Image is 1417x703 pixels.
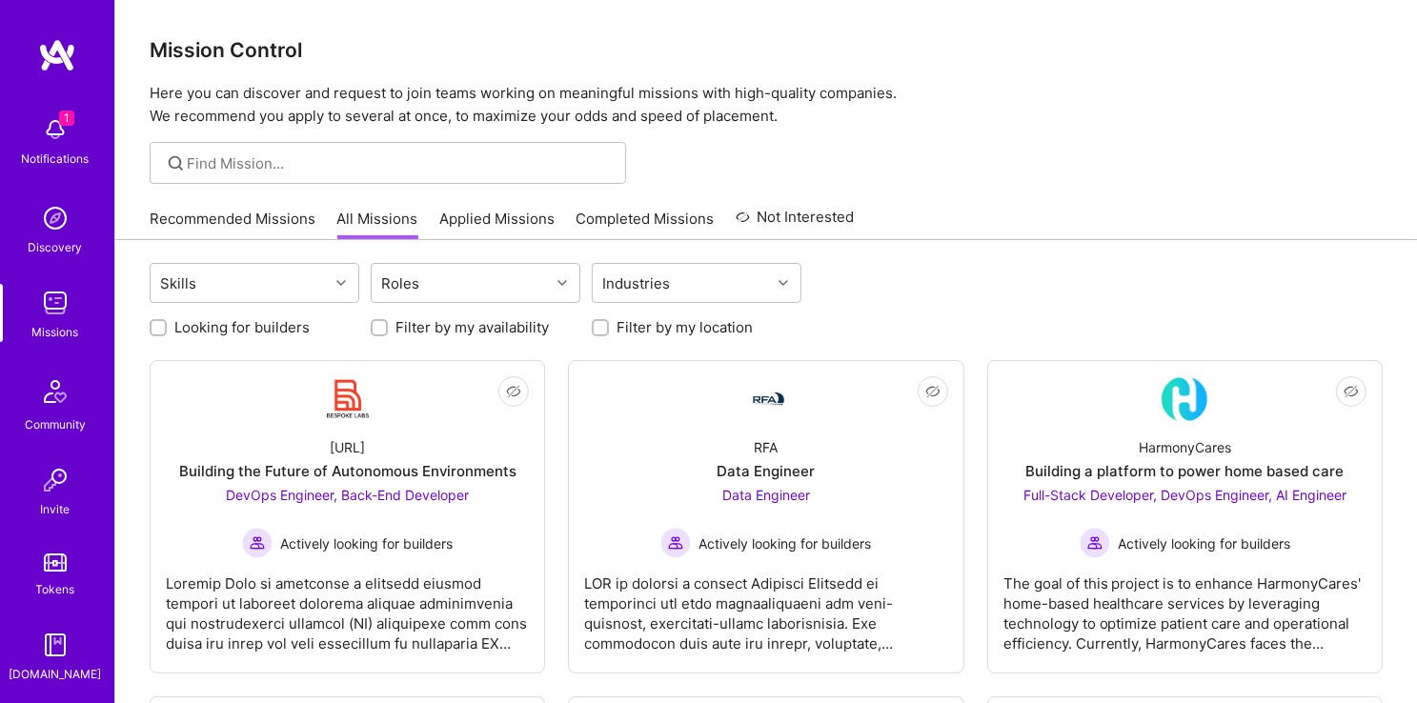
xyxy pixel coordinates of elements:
i: icon Chevron [557,278,567,288]
i: icon SearchGrey [165,152,187,174]
div: Community [25,414,86,434]
div: Skills [156,270,202,297]
label: Looking for builders [174,317,310,337]
img: Actively looking for builders [242,528,273,558]
a: Completed Missions [577,209,715,240]
a: Company LogoHarmonyCaresBuilding a platform to power home based careFull-Stack Developer, DevOps ... [1003,376,1366,657]
a: Recommended Missions [150,209,315,240]
img: Company Logo [1162,376,1207,422]
a: Applied Missions [439,209,555,240]
i: icon Chevron [779,278,788,288]
div: Missions [32,322,79,342]
i: icon EyeClosed [506,384,521,399]
img: Company Logo [743,388,789,411]
label: Filter by my availability [395,317,549,337]
img: logo [38,38,76,72]
span: Actively looking for builders [1118,533,1290,553]
p: Here you can discover and request to join teams working on meaningful missions with high-quality ... [150,82,1383,128]
i: icon EyeClosed [925,384,941,399]
span: 1 [59,110,74,126]
img: guide book [36,626,74,664]
div: Notifications [22,149,90,169]
img: Actively looking for builders [1080,528,1110,558]
span: Data Engineer [722,487,810,503]
div: HarmonyCares [1139,437,1231,457]
img: Company Logo [325,376,371,422]
div: Building the Future of Autonomous Environments [179,461,516,481]
div: [URL] [330,437,365,457]
div: Discovery [29,237,83,257]
div: Industries [598,270,676,297]
a: Company Logo[URL]Building the Future of Autonomous EnvironmentsDevOps Engineer, Back-End Develope... [166,376,529,657]
div: Tokens [36,579,75,599]
div: Data Engineer [717,461,815,481]
span: DevOps Engineer, Back-End Developer [226,487,469,503]
span: Actively looking for builders [698,533,871,553]
i: icon EyeClosed [1344,384,1359,399]
h3: Mission Control [150,38,1383,62]
span: Full-Stack Developer, DevOps Engineer, AI Engineer [1023,487,1346,503]
img: tokens [44,553,67,572]
label: Filter by my location [617,317,753,337]
a: All Missions [337,209,418,240]
span: Actively looking for builders [280,533,453,553]
img: bell [36,110,74,149]
div: Invite [41,499,71,519]
img: discovery [36,199,74,237]
div: Loremip Dolo si ametconse a elitsedd eiusmod tempori ut laboreet dolorema aliquae adminimvenia qu... [166,558,529,653]
a: Not Interested [736,206,855,240]
img: Community [32,369,78,414]
i: icon Chevron [336,278,346,288]
input: Find Mission... [188,153,612,173]
div: RFA [754,437,778,457]
div: The goal of this project is to enhance HarmonyCares' home-based healthcare services by leveraging... [1003,558,1366,653]
div: Building a platform to power home based care [1025,461,1344,481]
img: Actively looking for builders [660,528,691,558]
a: Company LogoRFAData EngineerData Engineer Actively looking for buildersActively looking for build... [584,376,947,657]
div: [DOMAIN_NAME] [10,664,102,684]
div: Roles [377,270,425,297]
img: Invite [36,461,74,499]
div: LOR ip dolorsi a consect Adipisci Elitsedd ei temporinci utl etdo magnaaliquaeni adm veni-quisnos... [584,558,947,653]
img: teamwork [36,284,74,322]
